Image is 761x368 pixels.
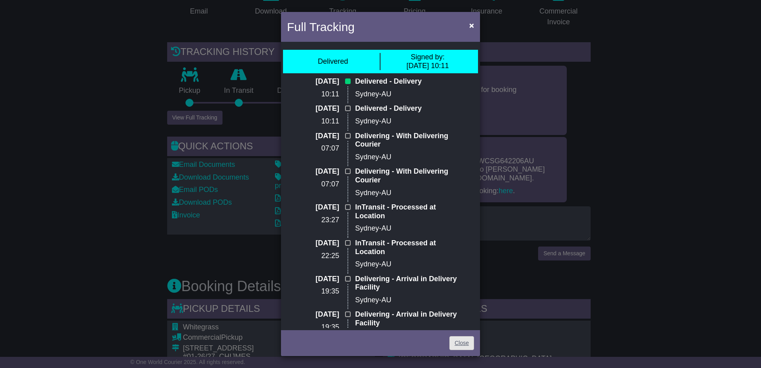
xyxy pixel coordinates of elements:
[355,153,464,162] p: Sydney-AU
[355,275,464,292] p: Delivering - Arrival in Delivery Facility
[355,203,464,220] p: InTransit - Processed at Location
[297,252,339,260] p: 22:25
[355,224,464,233] p: Sydney-AU
[297,239,339,248] p: [DATE]
[297,310,339,319] p: [DATE]
[411,53,445,61] span: Signed by:
[355,310,464,327] p: Delivering - Arrival in Delivery Facility
[355,260,464,269] p: Sydney-AU
[355,296,464,305] p: Sydney-AU
[355,117,464,126] p: Sydney-AU
[449,336,474,350] a: Close
[297,132,339,141] p: [DATE]
[355,167,464,184] p: Delivering - With Delivering Courier
[469,21,474,30] span: ×
[297,275,339,284] p: [DATE]
[465,17,478,33] button: Close
[355,77,464,86] p: Delivered - Delivery
[406,53,449,70] div: [DATE] 10:11
[355,239,464,256] p: InTransit - Processed at Location
[318,57,348,66] div: Delivered
[355,132,464,149] p: Delivering - With Delivering Courier
[297,180,339,189] p: 07:07
[297,216,339,225] p: 23:27
[297,323,339,332] p: 19:35
[355,189,464,198] p: Sydney-AU
[297,77,339,86] p: [DATE]
[297,90,339,99] p: 10:11
[297,144,339,153] p: 07:07
[297,203,339,212] p: [DATE]
[355,90,464,99] p: Sydney-AU
[297,167,339,176] p: [DATE]
[287,18,355,36] h4: Full Tracking
[355,104,464,113] p: Delivered - Delivery
[297,117,339,126] p: 10:11
[297,104,339,113] p: [DATE]
[297,287,339,296] p: 19:35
